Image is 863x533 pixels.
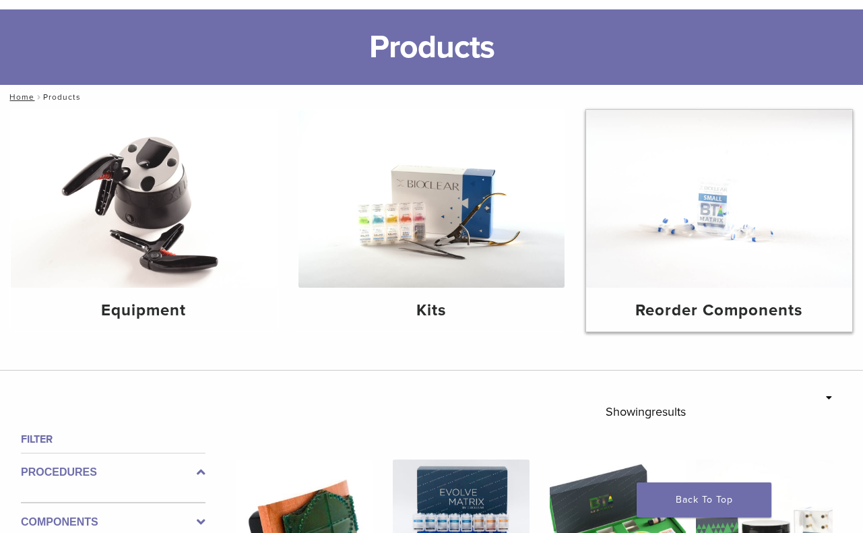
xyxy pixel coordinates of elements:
label: Procedures [21,464,205,480]
p: Showing results [606,398,686,426]
h4: Equipment [22,299,266,323]
img: Equipment [11,110,277,288]
h4: Reorder Components [597,299,841,323]
img: Reorder Components [586,110,852,288]
label: Components [21,514,205,530]
a: Reorder Components [586,110,852,332]
h4: Kits [309,299,554,323]
a: Equipment [11,110,277,332]
h4: Filter [21,431,205,447]
a: Kits [298,110,565,332]
a: Home [5,92,34,102]
img: Kits [298,110,565,288]
a: Back To Top [637,482,771,518]
span: / [34,94,43,100]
